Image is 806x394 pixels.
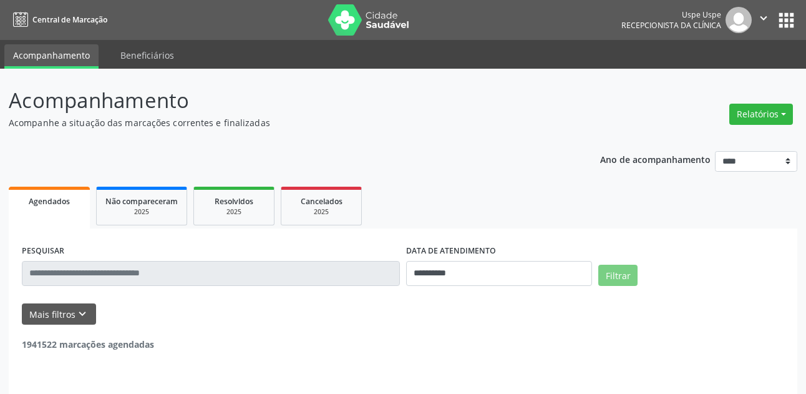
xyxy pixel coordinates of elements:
i: keyboard_arrow_down [75,307,89,321]
a: Beneficiários [112,44,183,66]
strong: 1941522 marcações agendadas [22,338,154,350]
span: Recepcionista da clínica [621,20,721,31]
p: Acompanhamento [9,85,561,116]
label: PESQUISAR [22,242,64,261]
a: Central de Marcação [9,9,107,30]
span: Central de Marcação [32,14,107,25]
button: Mais filtroskeyboard_arrow_down [22,303,96,325]
div: 2025 [290,207,352,217]
div: Uspe Uspe [621,9,721,20]
span: Cancelados [301,196,342,207]
span: Agendados [29,196,70,207]
div: 2025 [105,207,178,217]
button: Filtrar [598,265,638,286]
label: DATA DE ATENDIMENTO [406,242,496,261]
div: 2025 [203,207,265,217]
p: Acompanhe a situação das marcações correntes e finalizadas [9,116,561,129]
img: img [726,7,752,33]
span: Resolvidos [215,196,253,207]
button: Relatórios [729,104,793,125]
a: Acompanhamento [4,44,99,69]
button: apps [775,9,797,31]
p: Ano de acompanhamento [600,151,711,167]
button:  [752,7,775,33]
i:  [757,11,770,25]
span: Não compareceram [105,196,178,207]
